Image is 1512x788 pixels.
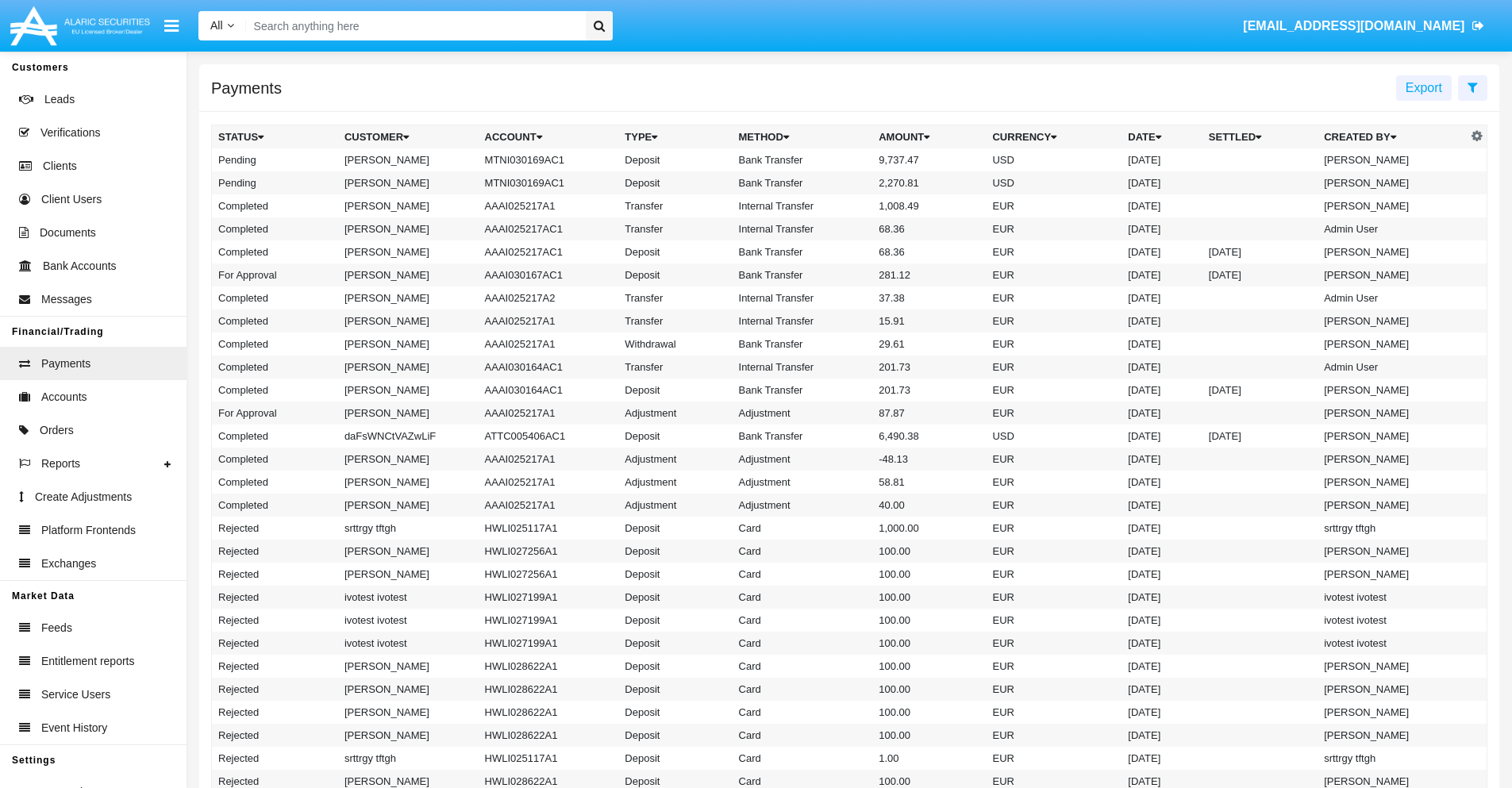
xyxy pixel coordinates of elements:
td: Rejected [212,632,338,655]
td: [PERSON_NAME] [1318,448,1467,471]
td: Transfer [618,356,732,379]
td: 100.00 [872,724,986,747]
td: HWLI027256A1 [479,540,619,563]
span: Export [1406,81,1442,94]
td: [PERSON_NAME] [338,263,479,286]
td: [DATE] [1121,402,1202,425]
td: Deposit [618,586,732,609]
td: [PERSON_NAME] [1318,309,1467,332]
td: Deposit [618,701,732,724]
td: Completed [212,356,338,379]
td: 201.73 [872,379,986,402]
td: [DATE] [1121,217,1202,240]
td: [DATE] [1121,194,1202,217]
td: [PERSON_NAME] [1318,655,1467,678]
td: [DATE] [1202,379,1318,402]
td: HWLI025117A1 [479,517,619,540]
td: Card [733,678,873,701]
td: [PERSON_NAME] [1318,471,1467,494]
td: 100.00 [872,586,986,609]
td: EUR [986,655,1121,678]
td: 1.00 [872,747,986,770]
td: Card [733,632,873,655]
td: Deposit [618,263,732,286]
td: [DATE] [1121,655,1202,678]
span: Exchanges [41,555,96,572]
td: EUR [986,448,1121,471]
td: 100.00 [872,632,986,655]
th: Date [1121,125,1202,149]
td: [PERSON_NAME] [338,494,479,517]
td: EUR [986,724,1121,747]
th: Created By [1318,125,1467,149]
td: 87.87 [872,402,986,425]
td: [DATE] [1121,609,1202,632]
td: [DATE] [1121,148,1202,171]
td: [PERSON_NAME] [338,148,479,171]
td: AAAI025217AC1 [479,217,619,240]
td: HWLI027199A1 [479,632,619,655]
td: srttrgy tftgh [338,747,479,770]
span: Platform Frontends [41,522,136,539]
td: [PERSON_NAME] [1318,402,1467,425]
td: 1,000.00 [872,517,986,540]
td: Deposit [618,563,732,586]
td: [DATE] [1121,563,1202,586]
td: [PERSON_NAME] [338,309,479,332]
td: Rejected [212,609,338,632]
span: Messages [41,291,92,308]
td: Rejected [212,563,338,586]
td: EUR [986,517,1121,540]
td: For Approval [212,402,338,425]
td: [PERSON_NAME] [1318,263,1467,286]
td: Card [733,724,873,747]
td: [PERSON_NAME] [338,540,479,563]
td: AAAI025217A1 [479,448,619,471]
a: [EMAIL_ADDRESS][DOMAIN_NAME] [1236,4,1492,48]
td: EUR [986,263,1121,286]
td: [PERSON_NAME] [1318,332,1467,356]
td: EUR [986,240,1121,263]
td: Internal Transfer [733,217,873,240]
td: Rejected [212,586,338,609]
td: AAAI025217A1 [479,332,619,356]
td: 9,737.47 [872,148,986,171]
td: EUR [986,678,1121,701]
td: Withdrawal [618,332,732,356]
td: [DATE] [1121,632,1202,655]
td: Card [733,517,873,540]
td: [PERSON_NAME] [1318,425,1467,448]
td: 100.00 [872,609,986,632]
td: [DATE] [1121,309,1202,332]
td: EUR [986,286,1121,309]
td: Transfer [618,286,732,309]
td: [PERSON_NAME] [338,356,479,379]
td: AAAI025217A1 [479,402,619,425]
td: EUR [986,747,1121,770]
td: Adjustment [618,494,732,517]
td: [PERSON_NAME] [338,563,479,586]
td: EUR [986,217,1121,240]
span: Reports [41,456,80,472]
td: Deposit [618,678,732,701]
td: EUR [986,332,1121,356]
td: srttrgy tftgh [1318,747,1467,770]
td: 281.12 [872,263,986,286]
td: [PERSON_NAME] [1318,379,1467,402]
span: Service Users [41,686,110,703]
td: [DATE] [1121,240,1202,263]
td: Transfer [618,217,732,240]
td: [PERSON_NAME] [338,402,479,425]
td: AAAI025217AC1 [479,240,619,263]
td: 100.00 [872,540,986,563]
span: Create Adjustments [35,489,132,505]
td: AAAI025217A1 [479,494,619,517]
td: Bank Transfer [733,425,873,448]
td: srttrgy tftgh [1318,517,1467,540]
td: Bank Transfer [733,171,873,194]
td: [PERSON_NAME] [338,332,479,356]
td: MTNI030169AC1 [479,148,619,171]
td: Admin User [1318,217,1467,240]
td: [PERSON_NAME] [338,217,479,240]
span: Accounts [41,389,87,406]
